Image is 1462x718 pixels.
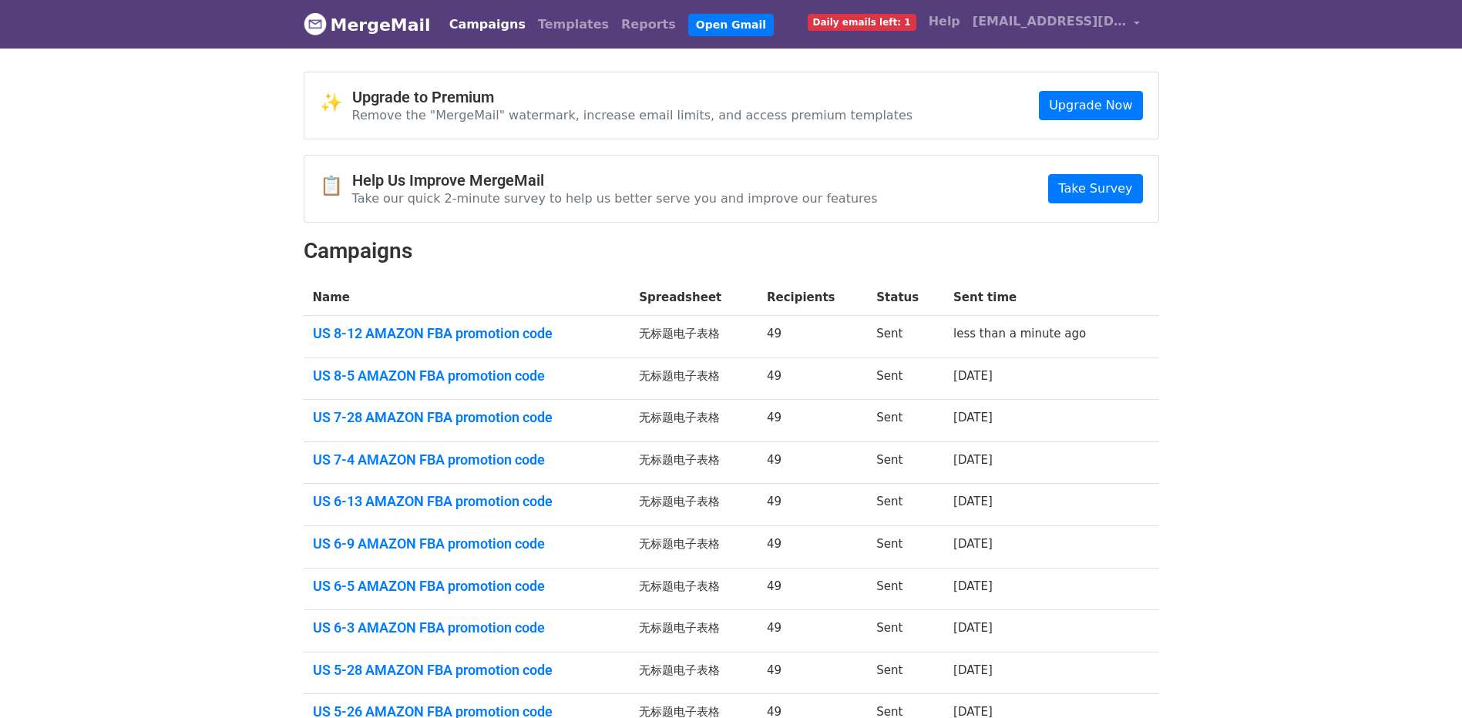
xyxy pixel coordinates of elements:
[953,579,993,593] a: [DATE]
[758,652,867,694] td: 49
[808,14,916,31] span: Daily emails left: 1
[953,369,993,383] a: [DATE]
[630,568,758,610] td: 无标题电子表格
[630,357,758,400] td: 无标题电子表格
[615,9,682,40] a: Reports
[313,367,621,384] a: US 8-5 AMAZON FBA promotion code
[923,6,966,37] a: Help
[688,14,774,36] a: Open Gmail
[443,9,532,40] a: Campaigns
[758,441,867,484] td: 49
[867,568,944,610] td: Sent
[867,316,944,358] td: Sent
[867,484,944,526] td: Sent
[944,280,1135,316] th: Sent time
[630,610,758,653] td: 无标题电子表格
[630,400,758,442] td: 无标题电子表格
[313,619,621,636] a: US 6-3 AMAZON FBA promotion code
[630,441,758,484] td: 无标题电子表格
[352,190,878,206] p: Take our quick 2-minute survey to help us better serve you and improve our features
[304,12,327,35] img: MergeMail logo
[313,662,621,679] a: US 5-28 AMAZON FBA promotion code
[313,325,621,342] a: US 8-12 AMAZON FBA promotion code
[352,88,913,106] h4: Upgrade to Premium
[953,411,993,424] a: [DATE]
[953,537,993,551] a: [DATE]
[630,484,758,526] td: 无标题电子表格
[953,327,1086,341] a: less than a minute ago
[867,652,944,694] td: Sent
[867,441,944,484] td: Sent
[758,280,867,316] th: Recipients
[758,610,867,653] td: 49
[532,9,615,40] a: Templates
[352,107,913,123] p: Remove the "MergeMail" watermark, increase email limits, and access premium templates
[953,453,993,467] a: [DATE]
[758,357,867,400] td: 49
[953,495,993,508] a: [DATE]
[320,92,352,114] span: ✨
[867,280,944,316] th: Status
[304,280,630,316] th: Name
[758,568,867,610] td: 49
[973,12,1127,31] span: [EMAIL_ADDRESS][DOMAIN_NAME]
[966,6,1147,42] a: [EMAIL_ADDRESS][DOMAIN_NAME]
[953,663,993,677] a: [DATE]
[320,175,352,197] span: 📋
[313,409,621,426] a: US 7-28 AMAZON FBA promotion code
[758,526,867,569] td: 49
[630,316,758,358] td: 无标题电子表格
[758,316,867,358] td: 49
[953,621,993,635] a: [DATE]
[867,526,944,569] td: Sent
[630,652,758,694] td: 无标题电子表格
[352,171,878,190] h4: Help Us Improve MergeMail
[758,400,867,442] td: 49
[758,484,867,526] td: 49
[630,526,758,569] td: 无标题电子表格
[802,6,923,37] a: Daily emails left: 1
[630,280,758,316] th: Spreadsheet
[313,578,621,595] a: US 6-5 AMAZON FBA promotion code
[313,535,621,552] a: US 6-9 AMAZON FBA promotion code
[1048,174,1142,203] a: Take Survey
[1039,91,1142,120] a: Upgrade Now
[313,493,621,510] a: US 6-13 AMAZON FBA promotion code
[313,451,621,468] a: US 7-4 AMAZON FBA promotion code
[304,8,431,41] a: MergeMail
[867,357,944,400] td: Sent
[304,238,1159,264] h2: Campaigns
[867,400,944,442] td: Sent
[867,610,944,653] td: Sent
